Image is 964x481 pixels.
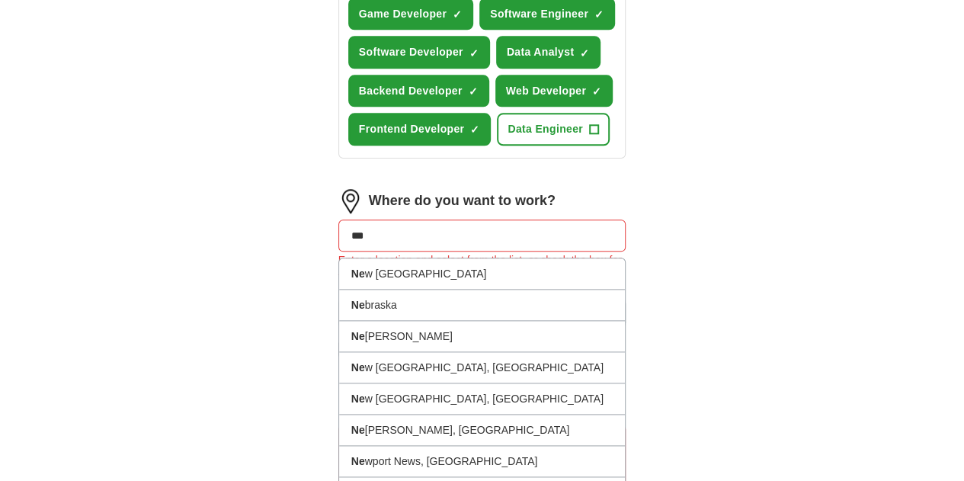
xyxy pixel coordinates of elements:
[348,36,490,68] button: Software Developer✓
[338,189,363,213] img: location.png
[339,383,626,415] li: w [GEOGRAPHIC_DATA], [GEOGRAPHIC_DATA]
[369,190,556,212] label: Where do you want to work?
[351,393,365,405] strong: Ne
[497,113,610,145] button: Data Engineer
[469,47,479,59] span: ✓
[351,424,365,436] strong: Ne
[339,321,626,352] li: [PERSON_NAME]
[351,299,365,311] strong: Ne
[348,75,489,107] button: Backend Developer✓
[339,352,626,383] li: w [GEOGRAPHIC_DATA], [GEOGRAPHIC_DATA]
[339,258,626,290] li: w [GEOGRAPHIC_DATA]
[351,330,365,342] strong: Ne
[580,47,589,59] span: ✓
[453,8,462,21] span: ✓
[592,85,601,98] span: ✓
[508,120,583,137] span: Data Engineer
[594,8,604,21] span: ✓
[359,43,463,60] span: Software Developer
[339,446,626,477] li: wport News, [GEOGRAPHIC_DATA]
[469,85,478,98] span: ✓
[338,252,626,286] div: Enter a location and select from the list, or check the box for fully remote roles
[495,75,613,107] button: Web Developer✓
[470,123,479,136] span: ✓
[351,361,365,374] strong: Ne
[359,5,447,22] span: Game Developer
[507,43,575,60] span: Data Analyst
[351,268,365,280] strong: Ne
[348,113,492,145] button: Frontend Developer✓
[490,5,588,22] span: Software Engineer
[351,455,365,467] strong: Ne
[496,36,601,68] button: Data Analyst✓
[506,82,586,99] span: Web Developer
[359,82,463,99] span: Backend Developer
[359,120,465,137] span: Frontend Developer
[339,415,626,446] li: [PERSON_NAME], [GEOGRAPHIC_DATA]
[339,290,626,321] li: braska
